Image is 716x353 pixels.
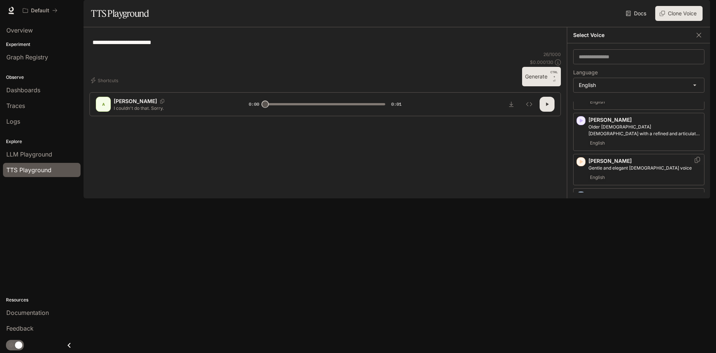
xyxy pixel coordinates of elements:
[588,157,701,165] p: [PERSON_NAME]
[655,6,703,21] button: Clone Voice
[574,78,704,92] div: English
[249,100,259,108] span: 0:00
[89,74,121,86] button: Shortcuts
[624,6,649,21] a: Docs
[91,6,149,21] h1: TTS Playground
[114,105,231,111] p: I couldn't do that. Sorry.
[522,97,537,112] button: Inspect
[530,59,553,65] p: $ 0.000130
[391,100,402,108] span: 0:01
[31,7,49,14] p: Default
[588,173,606,182] span: English
[543,51,561,58] p: 26 / 1000
[573,70,598,75] p: Language
[97,98,109,110] div: A
[504,97,519,112] button: Download audio
[588,192,701,199] p: [PERSON_NAME]
[550,70,558,79] p: CTRL +
[19,3,61,18] button: All workspaces
[550,70,558,83] p: ⏎
[588,165,701,171] p: Gentle and elegant female voice
[114,97,157,105] p: [PERSON_NAME]
[588,124,701,137] p: Older British male with a refined and articulate voice
[694,157,701,163] button: Copy Voice ID
[588,139,606,148] span: English
[588,97,606,106] span: English
[522,67,561,86] button: GenerateCTRL +⏎
[588,116,701,124] p: [PERSON_NAME]
[157,99,167,103] button: Copy Voice ID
